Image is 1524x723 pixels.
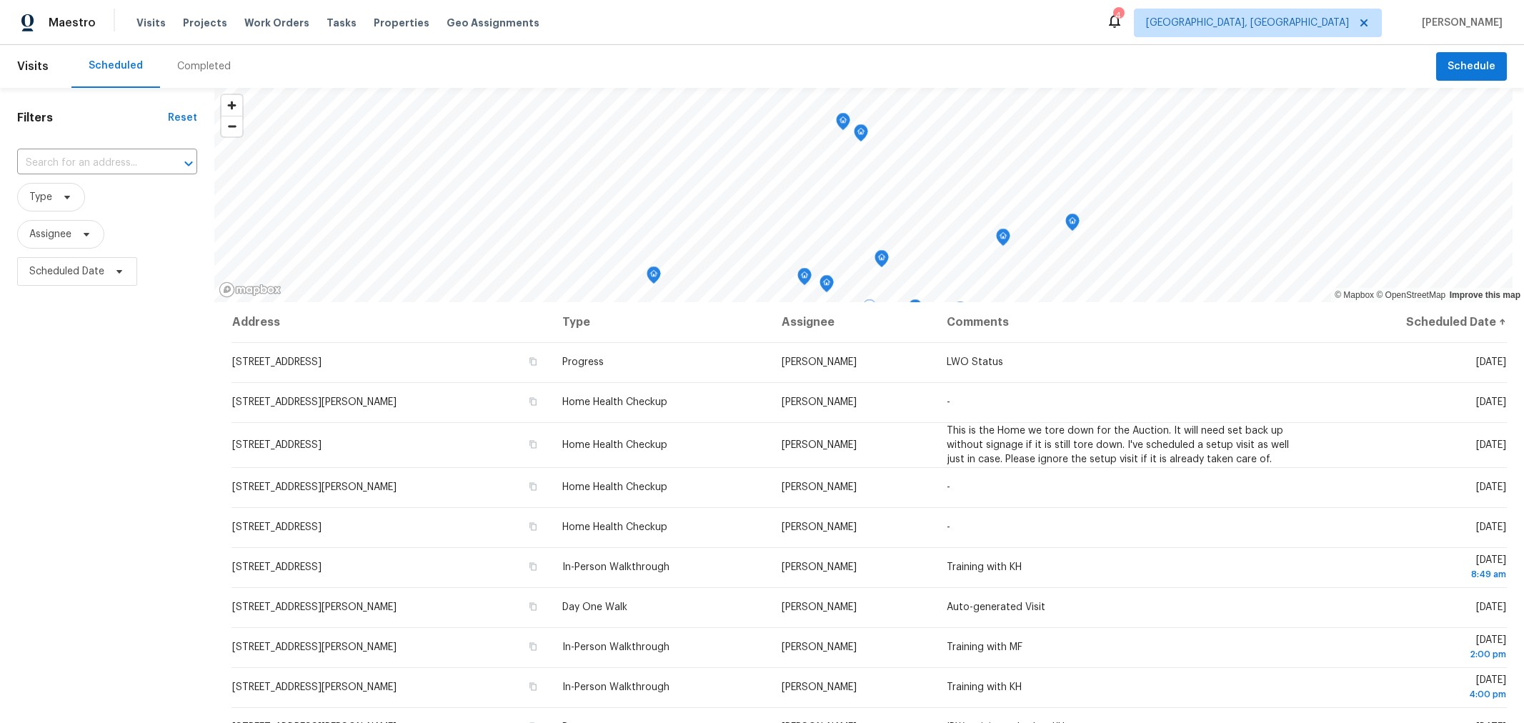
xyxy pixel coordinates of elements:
canvas: Map [214,88,1513,302]
span: Schedule [1448,58,1495,76]
span: [STREET_ADDRESS][PERSON_NAME] [232,602,397,612]
div: Completed [177,59,231,74]
div: Map marker [862,299,877,321]
button: Schedule [1436,52,1507,81]
span: - [947,522,950,532]
span: [STREET_ADDRESS] [232,357,322,367]
button: Copy Address [527,395,539,408]
span: [STREET_ADDRESS][PERSON_NAME] [232,397,397,407]
th: Comments [935,302,1318,342]
span: [STREET_ADDRESS][PERSON_NAME] [232,642,397,652]
span: [DATE] [1476,357,1506,367]
span: [DATE] [1476,602,1506,612]
span: [GEOGRAPHIC_DATA], [GEOGRAPHIC_DATA] [1146,16,1349,30]
span: In-Person Walkthrough [562,562,669,572]
div: Map marker [1065,214,1080,236]
div: Scheduled [89,59,143,73]
span: [DATE] [1476,522,1506,532]
span: [PERSON_NAME] [782,397,857,407]
button: Copy Address [527,480,539,493]
span: Work Orders [244,16,309,30]
button: Zoom in [221,95,242,116]
div: 8:49 am [1329,567,1506,582]
span: Assignee [29,227,71,241]
button: Copy Address [527,560,539,573]
span: LWO Status [947,357,1003,367]
span: [DATE] [1476,440,1506,450]
div: Map marker [854,124,868,146]
button: Copy Address [527,438,539,451]
span: [STREET_ADDRESS] [232,562,322,572]
th: Address [231,302,551,342]
span: This is the Home we tore down for the Auction. It will need set back up without signage if it is ... [947,426,1289,464]
span: Auto-generated Visit [947,602,1045,612]
button: Copy Address [527,640,539,653]
span: Scheduled Date [29,264,104,279]
span: [STREET_ADDRESS] [232,440,322,450]
span: Visits [136,16,166,30]
span: Training with MF [947,642,1022,652]
span: Properties [374,16,429,30]
span: [PERSON_NAME] [782,562,857,572]
span: [PERSON_NAME] [782,682,857,692]
span: Training with KH [947,562,1022,572]
div: 4 [1113,9,1123,23]
span: [STREET_ADDRESS][PERSON_NAME] [232,482,397,492]
div: Map marker [908,299,922,321]
div: 4:00 pm [1329,687,1506,702]
button: Copy Address [527,680,539,693]
div: Reset [168,111,197,125]
th: Assignee [770,302,935,342]
span: Geo Assignments [447,16,539,30]
span: Visits [17,51,49,82]
h1: Filters [17,111,168,125]
div: Map marker [953,301,967,324]
span: Training with KH [947,682,1022,692]
span: [PERSON_NAME] [1416,16,1503,30]
span: - [947,482,950,492]
span: Home Health Checkup [562,440,667,450]
input: Search for an address... [17,152,157,174]
span: [DATE] [1329,675,1506,702]
a: OpenStreetMap [1376,290,1445,300]
button: Zoom out [221,116,242,136]
span: Home Health Checkup [562,397,667,407]
span: Home Health Checkup [562,482,667,492]
span: Home Health Checkup [562,522,667,532]
button: Copy Address [527,600,539,613]
span: [STREET_ADDRESS][PERSON_NAME] [232,682,397,692]
span: In-Person Walkthrough [562,682,669,692]
span: [PERSON_NAME] [782,357,857,367]
span: Tasks [327,18,357,28]
div: 2:00 pm [1329,647,1506,662]
span: Day One Walk [562,602,627,612]
span: Maestro [49,16,96,30]
a: Mapbox homepage [219,281,282,298]
span: [DATE] [1329,555,1506,582]
div: Map marker [996,229,1010,251]
span: Progress [562,357,604,367]
span: Projects [183,16,227,30]
span: [DATE] [1476,397,1506,407]
span: [PERSON_NAME] [782,522,857,532]
span: [DATE] [1329,635,1506,662]
span: [DATE] [1476,482,1506,492]
span: [PERSON_NAME] [782,440,857,450]
div: Map marker [836,113,850,135]
span: [PERSON_NAME] [782,482,857,492]
div: Map marker [820,275,834,297]
div: Map marker [647,266,661,289]
a: Improve this map [1450,290,1520,300]
th: Type [551,302,770,342]
button: Open [179,154,199,174]
span: [PERSON_NAME] [782,602,857,612]
a: Mapbox [1335,290,1374,300]
span: [STREET_ADDRESS] [232,522,322,532]
th: Scheduled Date ↑ [1318,302,1507,342]
div: Map marker [875,250,889,272]
button: Copy Address [527,520,539,533]
span: - [947,397,950,407]
span: In-Person Walkthrough [562,642,669,652]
